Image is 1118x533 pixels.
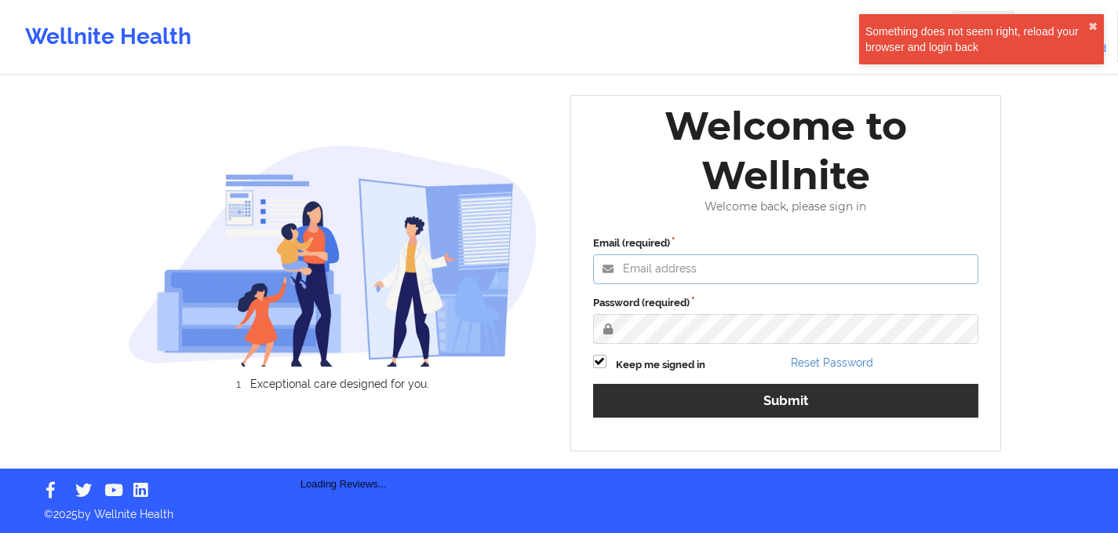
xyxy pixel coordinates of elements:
div: Welcome to Wellnite [582,101,990,200]
label: Keep me signed in [616,357,705,373]
li: Exceptional care designed for you. [142,378,537,390]
a: Reset Password [791,356,873,369]
div: Something does not seem right, reload your browser and login back [865,24,1088,55]
button: close [1088,20,1098,33]
div: Welcome back, please sign in [582,200,990,214]
label: Password (required) [593,295,979,311]
img: wellnite-auth-hero_200.c722682e.png [128,144,537,367]
button: Submit [593,384,979,418]
p: © 2025 by Wellnite Health [33,495,1085,522]
input: Email address [593,254,979,284]
div: Loading Reviews... [128,417,559,492]
label: Email (required) [593,235,979,251]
